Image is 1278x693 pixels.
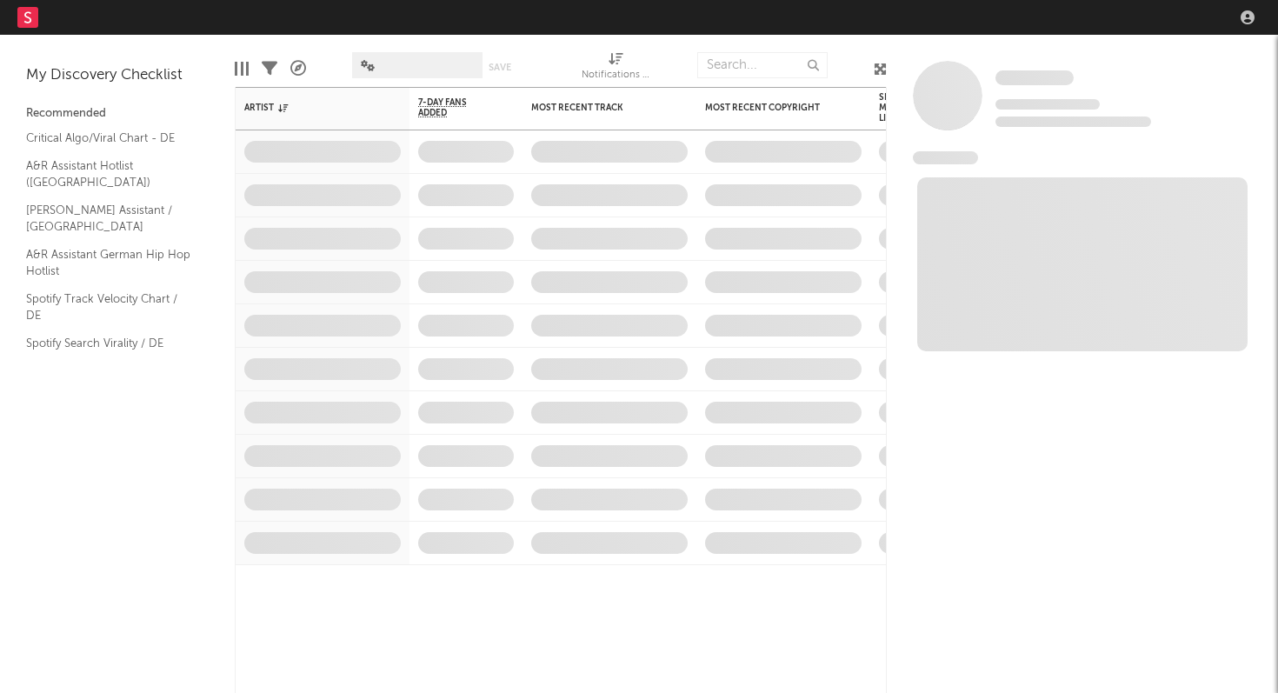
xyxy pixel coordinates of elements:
[290,43,306,94] div: A&R Pipeline
[995,70,1074,87] a: Some Artist
[531,103,662,113] div: Most Recent Track
[913,151,978,164] span: News Feed
[235,43,249,94] div: Edit Columns
[244,103,375,113] div: Artist
[995,117,1151,127] span: 0 fans last week
[26,245,191,281] a: A&R Assistant German Hip Hop Hotlist
[705,103,835,113] div: Most Recent Copyright
[26,201,191,237] a: [PERSON_NAME] Assistant / [GEOGRAPHIC_DATA]
[26,103,209,124] div: Recommended
[418,97,488,118] span: 7-Day Fans Added
[995,70,1074,85] span: Some Artist
[26,65,209,86] div: My Discovery Checklist
[26,290,191,325] a: Spotify Track Velocity Chart / DE
[879,92,940,123] div: Spotify Monthly Listeners
[582,65,651,86] div: Notifications (Artist)
[582,43,651,94] div: Notifications (Artist)
[262,43,277,94] div: Filters
[26,157,191,192] a: A&R Assistant Hotlist ([GEOGRAPHIC_DATA])
[697,52,828,78] input: Search...
[489,63,511,72] button: Save
[995,99,1100,110] span: Tracking Since: [DATE]
[26,129,191,148] a: Critical Algo/Viral Chart - DE
[26,334,191,353] a: Spotify Search Virality / DE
